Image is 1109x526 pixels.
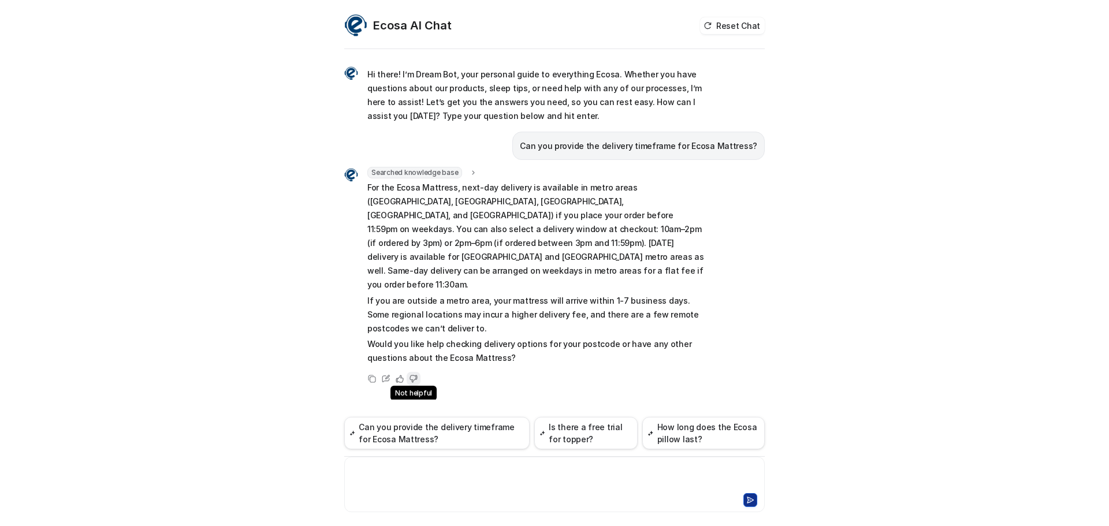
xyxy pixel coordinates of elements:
p: For the Ecosa Mattress, next-day delivery is available in metro areas ([GEOGRAPHIC_DATA], [GEOGRA... [367,181,705,292]
h2: Ecosa AI Chat [373,17,452,33]
p: Hi there! I’m Dream Bot, your personal guide to everything Ecosa. Whether you have questions abou... [367,68,705,123]
button: How long does the Ecosa pillow last? [642,417,765,449]
span: Not helpful [390,386,437,401]
button: Is there a free trial for topper? [534,417,638,449]
img: Widget [344,14,367,37]
p: Would you like help checking delivery options for your postcode or have any other questions about... [367,337,705,365]
p: Can you provide the delivery timeframe for Ecosa Mattress? [520,139,757,153]
button: Reset Chat [700,17,765,34]
p: If you are outside a metro area, your mattress will arrive within 1-7 business days. Some regiona... [367,294,705,335]
img: Widget [344,168,358,182]
img: Widget [344,66,358,80]
button: Can you provide the delivery timeframe for Ecosa Mattress? [344,417,530,449]
span: Searched knowledge base [367,167,462,178]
